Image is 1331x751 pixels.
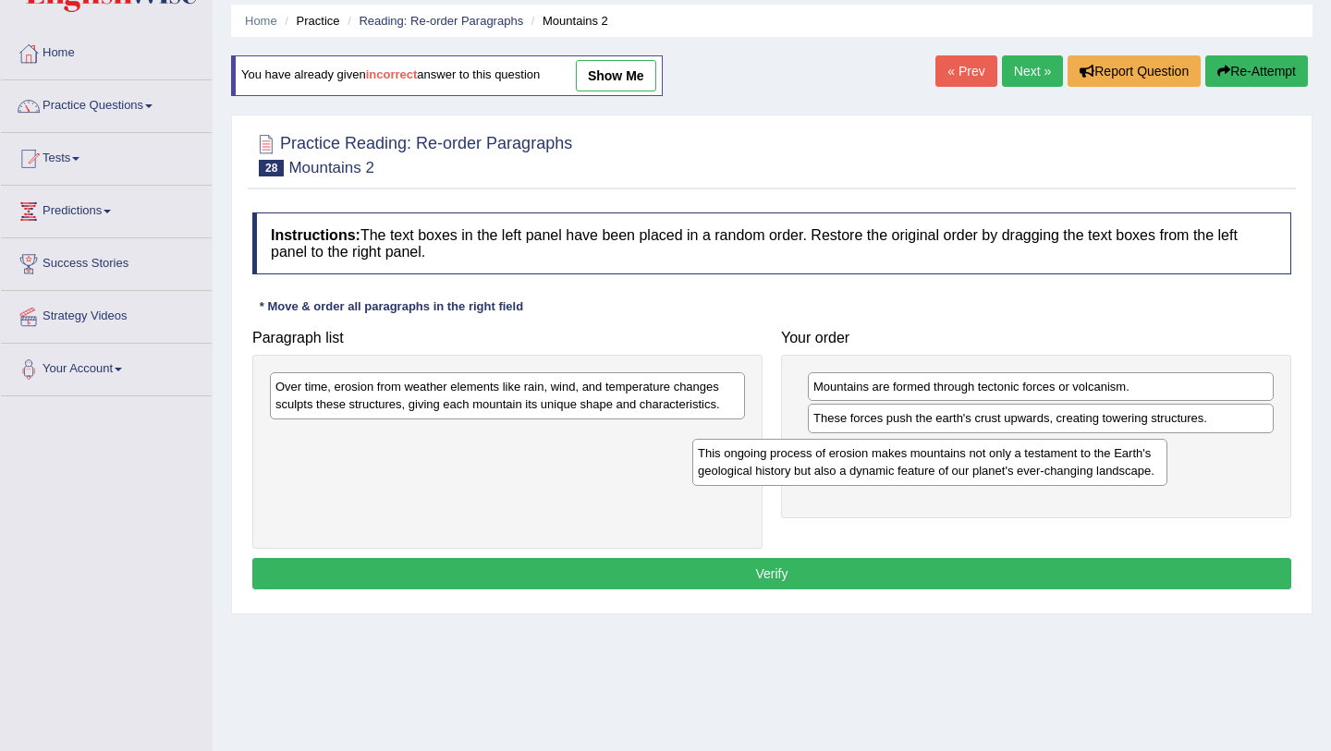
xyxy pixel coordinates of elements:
[527,12,608,30] li: Mountains 2
[1,80,212,127] a: Practice Questions
[288,159,374,176] small: Mountains 2
[781,330,1291,346] h4: Your order
[1,291,212,337] a: Strategy Videos
[1,133,212,179] a: Tests
[252,330,763,346] h4: Paragraph list
[1,186,212,232] a: Predictions
[1,344,212,390] a: Your Account
[808,372,1274,401] div: Mountains are formed through tectonic forces or volcanism.
[271,227,360,243] b: Instructions:
[692,439,1167,485] div: This ongoing process of erosion makes mountains not only a testament to the Earth's geological hi...
[1,28,212,74] a: Home
[808,404,1274,432] div: These forces push the earth's crust upwards, creating towering structures.
[280,12,339,30] li: Practice
[252,297,531,315] div: * Move & order all paragraphs in the right field
[1002,55,1063,87] a: Next »
[935,55,996,87] a: « Prev
[259,160,284,176] span: 28
[252,558,1291,589] button: Verify
[366,68,418,82] b: incorrect
[245,14,277,28] a: Home
[1,238,212,285] a: Success Stories
[576,60,656,91] a: show me
[359,14,523,28] a: Reading: Re-order Paragraphs
[252,212,1291,274] h4: The text boxes in the left panel have been placed in a random order. Restore the original order b...
[1205,55,1308,87] button: Re-Attempt
[231,55,663,96] div: You have already given answer to this question
[270,372,745,418] div: Over time, erosion from weather elements like rain, wind, and temperature changes sculpts these s...
[1068,55,1201,87] button: Report Question
[252,130,572,176] h2: Practice Reading: Re-order Paragraphs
